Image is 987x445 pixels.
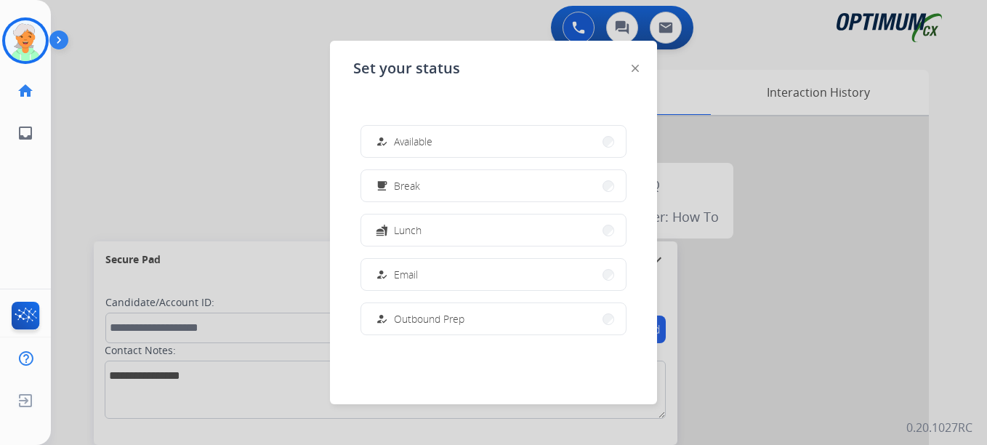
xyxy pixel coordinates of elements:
mat-icon: fastfood [376,224,388,236]
img: avatar [5,20,46,61]
mat-icon: how_to_reg [376,135,388,148]
p: 0.20.1027RC [906,419,972,436]
button: Available [361,126,626,157]
button: Email [361,259,626,290]
img: close-button [632,65,639,72]
mat-icon: how_to_reg [376,313,388,325]
span: Available [394,134,432,149]
button: Break [361,170,626,201]
span: Lunch [394,222,422,238]
button: Lunch [361,215,626,246]
span: Set your status [353,58,460,79]
mat-icon: home [17,82,34,100]
mat-icon: how_to_reg [376,268,388,281]
span: Break [394,178,420,193]
mat-icon: free_breakfast [376,180,388,192]
span: Outbound Prep [394,311,464,326]
span: Email [394,267,418,282]
mat-icon: inbox [17,124,34,142]
button: Outbound Prep [361,303,626,334]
